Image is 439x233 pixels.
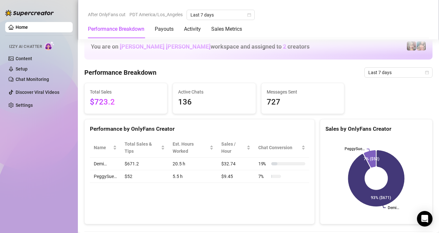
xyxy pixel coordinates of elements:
span: PDT America/Los_Angeles [129,10,183,19]
td: $671.2 [121,158,169,170]
div: Payouts [155,25,174,33]
span: 7 % [258,173,269,180]
td: 5.5 h [169,170,217,183]
span: Total Sales & Tips [125,140,160,155]
th: Chat Conversion [254,138,309,158]
div: Activity [184,25,201,33]
span: Izzy AI Chatter [9,44,42,50]
span: [PERSON_NAME] [PERSON_NAME] [120,43,211,50]
img: PeggySue [417,41,426,50]
span: calendar [247,13,251,17]
th: Total Sales & Tips [121,138,169,158]
span: Sales / Hour [221,140,245,155]
span: Total Sales [90,88,162,95]
h1: You are on workspace and assigned to creators [91,43,310,50]
span: Name [94,144,112,151]
a: Discover Viral Videos [16,90,59,95]
span: Active Chats [178,88,250,95]
td: $9.45 [217,170,254,183]
text: Demi… [388,205,399,210]
span: $723.2 [90,96,162,108]
span: Messages Sent [267,88,339,95]
span: Last 7 days [368,68,429,77]
div: Sales by OnlyFans Creator [325,125,427,133]
a: Chat Monitoring [16,77,49,82]
span: 19 % [258,160,269,167]
td: PeggySue… [90,170,121,183]
div: Open Intercom Messenger [417,211,433,227]
a: Home [16,25,28,30]
span: calendar [425,71,429,74]
th: Name [90,138,121,158]
div: Performance Breakdown [88,25,144,33]
a: Setup [16,66,28,72]
span: Chat Conversion [258,144,300,151]
span: Last 7 days [190,10,251,20]
span: 136 [178,96,250,108]
th: Sales / Hour [217,138,254,158]
span: 2 [283,43,286,50]
a: Content [16,56,32,61]
div: Est. Hours Worked [173,140,208,155]
div: Sales Metrics [211,25,242,33]
td: $32.74 [217,158,254,170]
text: PeggySue… [345,147,365,151]
a: Settings [16,103,33,108]
td: 20.5 h [169,158,217,170]
td: Demi… [90,158,121,170]
span: 727 [267,96,339,108]
span: After OnlyFans cut [88,10,126,19]
img: Demi [407,41,416,50]
h4: Performance Breakdown [84,68,156,77]
img: logo-BBDzfeDw.svg [5,10,54,16]
td: $52 [121,170,169,183]
img: AI Chatter [44,41,55,50]
div: Performance by OnlyFans Creator [90,125,309,133]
